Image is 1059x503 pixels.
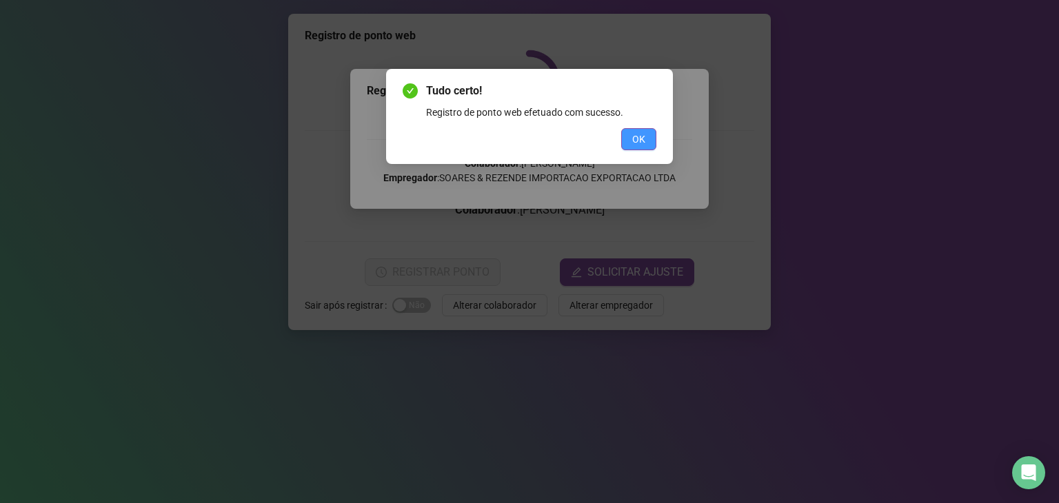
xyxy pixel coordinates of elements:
[403,83,418,99] span: check-circle
[632,132,645,147] span: OK
[426,83,656,99] span: Tudo certo!
[426,105,656,120] div: Registro de ponto web efetuado com sucesso.
[1012,456,1045,489] div: Open Intercom Messenger
[621,128,656,150] button: OK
